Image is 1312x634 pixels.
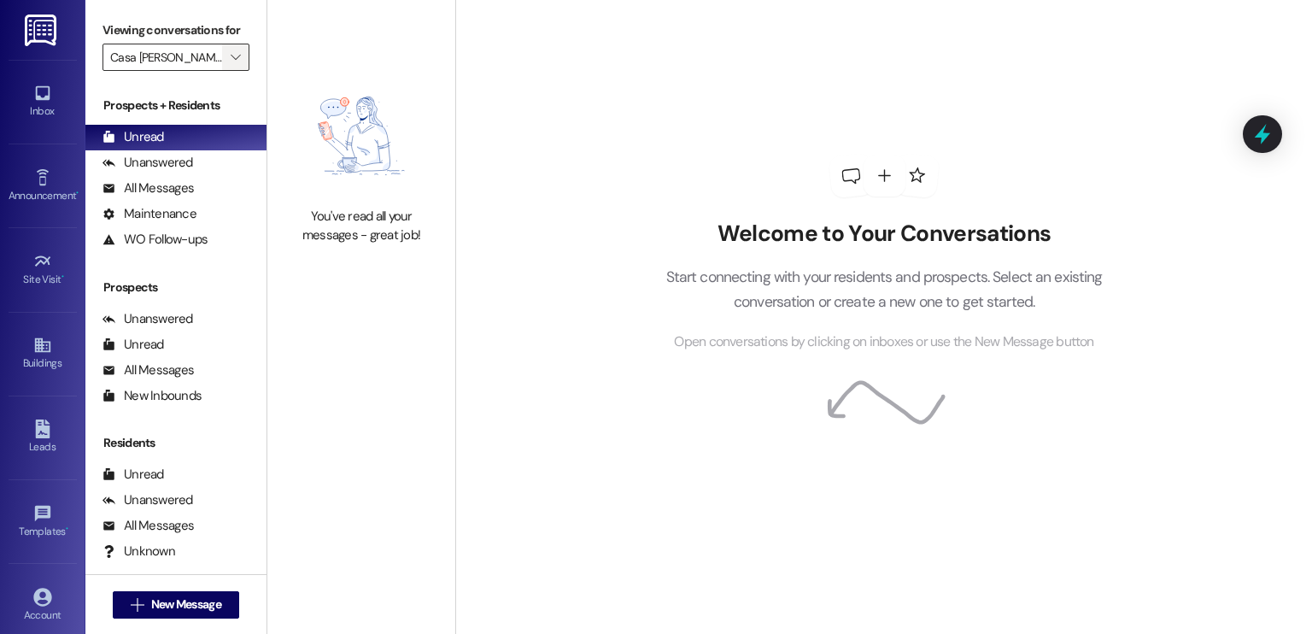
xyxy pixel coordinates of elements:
[76,187,79,199] span: •
[102,17,249,44] label: Viewing conversations for
[640,265,1128,314] p: Start connecting with your residents and prospects. Select an existing conversation or create a n...
[110,44,222,71] input: All communities
[102,205,196,223] div: Maintenance
[640,220,1128,248] h2: Welcome to Your Conversations
[102,517,194,535] div: All Messages
[674,332,1093,353] span: Open conversations by clicking on inboxes or use the New Message button
[9,247,77,293] a: Site Visit •
[286,208,436,244] div: You've read all your messages - great job!
[102,231,208,249] div: WO Follow-ups
[151,596,221,613] span: New Message
[131,598,143,612] i: 
[85,434,266,452] div: Residents
[9,331,77,377] a: Buildings
[61,271,64,283] span: •
[102,310,193,328] div: Unanswered
[66,523,68,535] span: •
[102,154,193,172] div: Unanswered
[85,279,266,296] div: Prospects
[102,491,193,509] div: Unanswered
[102,466,164,484] div: Unread
[113,591,239,619] button: New Message
[9,414,77,461] a: Leads
[9,583,77,629] a: Account
[25,15,60,46] img: ResiDesk Logo
[9,79,77,125] a: Inbox
[102,179,194,197] div: All Messages
[102,128,164,146] div: Unread
[286,73,436,199] img: empty-state
[231,50,240,64] i: 
[9,499,77,545] a: Templates •
[102,387,202,405] div: New Inbounds
[102,336,164,354] div: Unread
[85,97,266,114] div: Prospects + Residents
[102,543,175,561] div: Unknown
[102,361,194,379] div: All Messages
